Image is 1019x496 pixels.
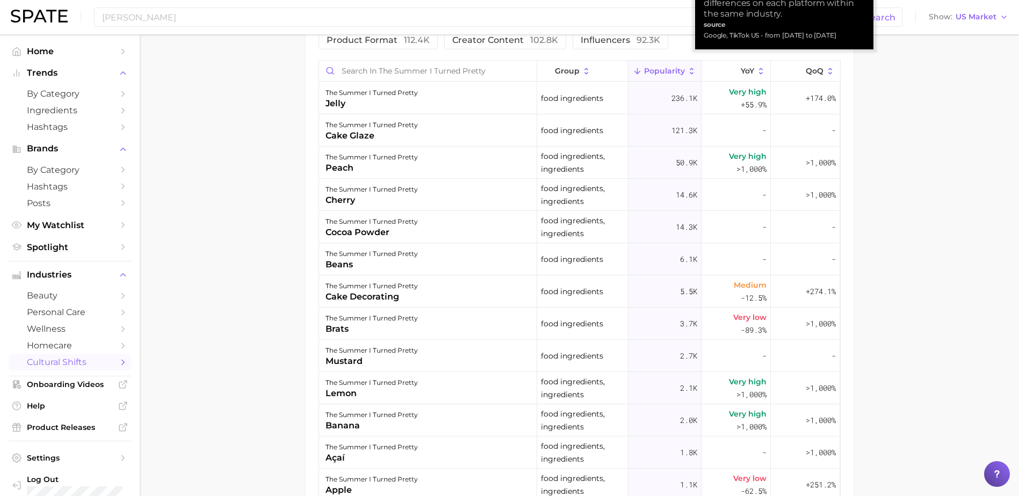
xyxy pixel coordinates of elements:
[27,357,113,367] span: cultural shifts
[541,349,603,362] span: food ingredients
[736,421,767,432] span: >1,000%
[319,114,840,147] button: the summer i turned prettycake glazefood ingredients121.3k--
[326,86,418,99] div: the summer i turned pretty
[27,475,141,484] span: Log Out
[326,151,418,164] div: the summer i turned pretty
[9,43,131,60] a: Home
[762,253,767,266] span: -
[326,441,418,454] div: the summer i turned pretty
[806,318,836,329] span: >1,000%
[27,105,113,115] span: Ingredients
[762,124,767,137] span: -
[9,65,131,81] button: Trends
[27,340,113,351] span: homecare
[27,242,113,252] span: Spotlight
[27,307,113,317] span: personal care
[806,383,836,393] span: >1,000%
[326,376,418,389] div: the summer i turned pretty
[676,221,697,234] span: 14.3k
[9,217,131,234] a: My Watchlist
[671,92,697,105] span: 236.1k
[680,478,697,491] span: 1.1k
[806,67,823,75] span: QoQ
[806,157,836,167] span: >1,000%
[319,147,840,179] button: the summer i turned prettypeachfood ingredients, ingredients50.9kVery high>1,000%>1,000%
[27,422,113,432] span: Product Releases
[806,447,836,457] span: >1,000%
[581,36,660,45] span: influencers
[680,414,697,427] span: 2.0k
[9,419,131,435] a: Product Releases
[676,188,697,201] span: 14.6k
[27,220,113,230] span: My Watchlist
[729,375,767,388] span: Very high
[832,349,836,362] span: -
[326,387,418,400] div: lemon
[741,67,754,75] span: YoY
[9,287,131,304] a: beauty
[680,285,697,298] span: 5.5k
[27,270,113,280] span: Industries
[541,407,624,433] span: food ingredients, ingredients
[319,211,840,243] button: the summer i turned prettycocoa powderfood ingredients, ingredients14.3k--
[555,67,580,75] span: group
[319,275,840,308] button: the summer i turned prettycake decoratingfood ingredients5.5kMedium-12.5%+274.1%
[27,89,113,99] span: by Category
[9,398,131,414] a: Help
[326,162,418,174] div: peach
[704,30,865,41] div: Google, TikTok US - from [DATE] to [DATE]
[541,150,624,176] span: food ingredients, ingredients
[9,85,131,102] a: by Category
[541,214,624,240] span: food ingredients, ingredients
[806,189,836,200] span: >1,000%
[680,382,697,395] span: 2.1k
[541,440,624,465] span: food ingredients, ingredients
[806,92,836,105] span: +174.0%
[736,164,767,174] span: >1,000%
[762,349,767,362] span: -
[326,97,418,110] div: jelly
[404,35,430,45] span: 112.4k
[729,85,767,98] span: Very high
[637,35,660,45] span: 92.3k
[644,67,685,75] span: Popularity
[680,253,697,266] span: 6.1k
[326,419,418,432] div: banana
[541,182,624,208] span: food ingredients, ingredients
[326,473,418,486] div: the summer i turned pretty
[326,290,418,303] div: cake decorating
[680,349,697,362] span: 2.7k
[541,285,603,298] span: food ingredients
[762,446,767,459] span: -
[326,312,418,325] div: the summer i turned pretty
[27,453,113,463] span: Settings
[27,122,113,132] span: Hashtags
[319,179,840,211] button: the summer i turned prettycherryfood ingredients, ingredients14.6k->1,000%
[319,404,840,436] button: the summer i turned prettybananafood ingredients, ingredients2.0kVery high>1,000%>1,000%
[9,354,131,370] a: cultural shifts
[319,436,840,469] button: the summer i turned prettyaçaífood ingredients, ingredients1.8k->1,000%
[736,389,767,399] span: >1,000%
[27,46,113,56] span: Home
[319,372,840,404] button: the summer i turned prettylemonfood ingredients, ingredients2.1kVery high>1,000%>1,000%
[741,324,767,337] span: -89.3%
[326,119,418,132] div: the summer i turned pretty
[27,144,113,154] span: Brands
[771,61,840,82] button: QoQ
[806,415,836,425] span: >1,000%
[27,401,113,411] span: Help
[762,221,767,234] span: -
[326,451,418,464] div: açaí
[530,35,558,45] span: 102.8k
[9,337,131,354] a: homecare
[326,194,418,207] div: cherry
[9,450,131,466] a: Settings
[956,14,996,20] span: US Market
[326,344,418,357] div: the summer i turned pretty
[537,61,628,82] button: group
[326,323,418,335] div: brats
[9,195,131,211] a: Posts
[27,198,113,208] span: Posts
[326,129,418,142] div: cake glaze
[27,165,113,175] span: by Category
